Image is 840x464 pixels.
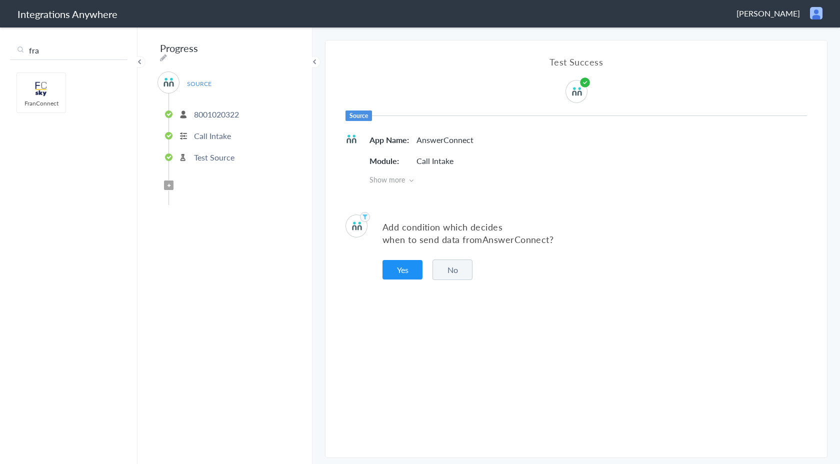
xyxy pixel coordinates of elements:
[345,110,372,121] h6: Source
[351,220,363,232] img: answerconnect-logo.svg
[345,133,357,145] img: answerconnect-logo.svg
[416,134,473,145] p: AnswerConnect
[17,7,117,21] h1: Integrations Anywhere
[194,130,231,141] p: Call Intake
[571,85,583,97] img: answerconnect-logo.svg
[194,151,234,163] p: Test Source
[10,41,127,60] input: Search...
[162,76,175,88] img: answerconnect-logo.svg
[432,259,472,280] button: No
[20,80,62,97] img: FranConnect.png
[345,55,807,68] h4: Test Success
[369,134,414,145] h5: App Name
[17,99,65,107] span: FranConnect
[416,155,453,166] p: Call Intake
[194,108,239,120] p: 8001020322
[736,7,800,19] span: [PERSON_NAME]
[180,77,218,90] span: SOURCE
[369,174,807,184] span: Show more
[482,233,549,245] span: AnswerConnect
[382,220,807,245] p: Add condition which decides when to send data from ?
[382,260,422,279] button: Yes
[369,155,414,166] h5: Module
[810,7,822,19] img: user.png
